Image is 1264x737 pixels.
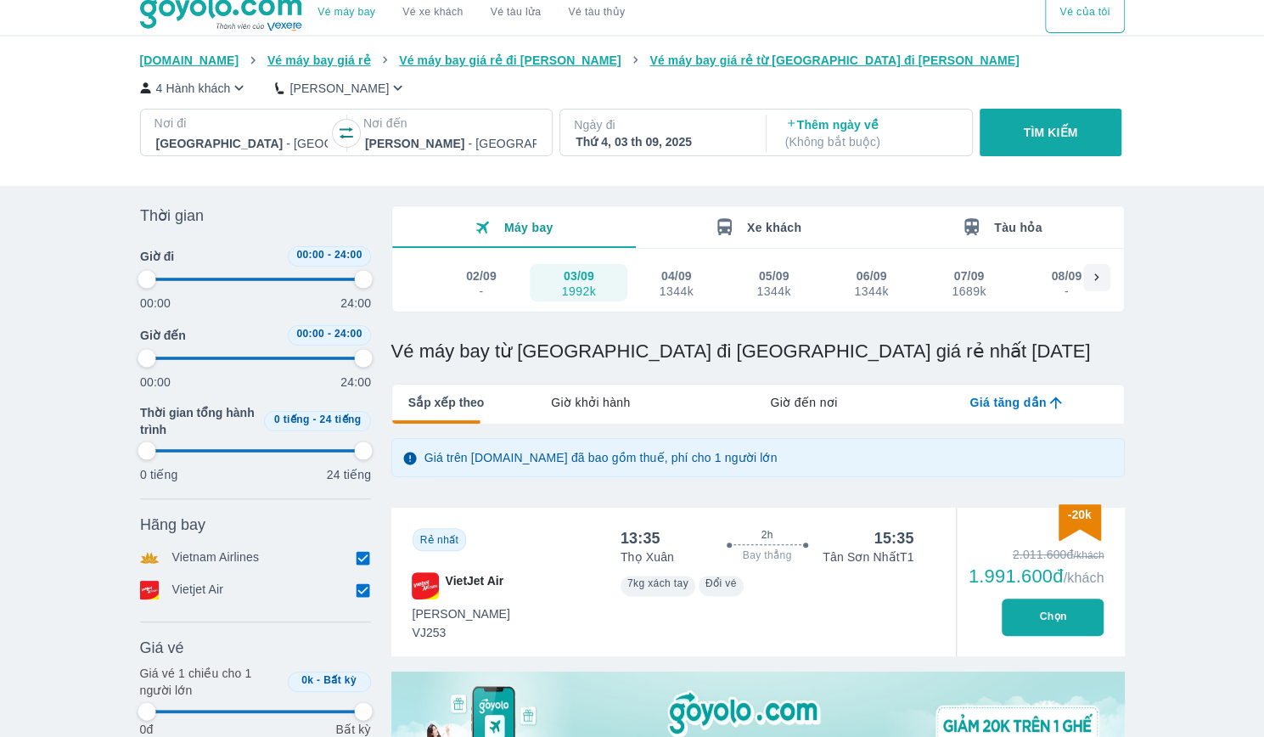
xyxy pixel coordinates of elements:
[172,549,260,567] p: Vietnam Airlines
[340,374,371,391] p: 24:00
[327,328,330,340] span: -
[413,605,510,622] span: [PERSON_NAME]
[289,80,389,97] p: [PERSON_NAME]
[761,528,772,542] span: 2h
[484,385,1123,420] div: lab API tabs example
[467,284,496,298] div: -
[969,546,1104,563] div: 2.011.600đ
[770,394,837,411] span: Giờ đến nơi
[551,394,630,411] span: Giờ khởi hành
[823,549,913,565] p: Tân Sơn Nhất T1
[340,295,371,312] p: 24:00
[317,674,320,686] span: -
[621,528,660,549] div: 13:35
[140,404,257,438] span: Thời gian tổng hành trình
[433,264,1083,301] div: scrollable day and price
[140,53,239,67] span: [DOMAIN_NAME]
[574,116,749,133] p: Ngày đi
[446,572,503,599] span: VietJet Air
[140,327,186,344] span: Giờ đến
[413,624,510,641] span: VJ253
[140,515,205,535] span: Hãng bay
[621,549,674,565] p: Thọ Xuân
[747,221,801,234] span: Xe khách
[785,133,957,150] p: ( Không bắt buộc )
[576,133,747,150] div: Thứ 4, 03 th 09, 2025
[857,267,887,284] div: 06/09
[301,674,313,686] span: 0k
[1002,599,1104,636] button: Chọn
[854,284,888,298] div: 1344k
[140,638,184,658] span: Giá vé
[140,466,177,483] p: 0 tiếng
[1059,504,1101,541] img: discount
[1051,267,1081,284] div: 08/09
[140,665,281,699] p: Giá vé 1 chiều cho 1 người lớn
[874,528,913,549] div: 15:35
[408,394,485,411] span: Sắp xếp theo
[275,79,407,97] button: [PERSON_NAME]
[399,53,621,67] span: Vé máy bay giá rẻ đi [PERSON_NAME]
[317,6,375,19] a: Vé máy bay
[649,53,1020,67] span: Vé máy bay giá rẻ từ [GEOGRAPHIC_DATA] đi [PERSON_NAME]
[661,267,692,284] div: 04/09
[466,267,497,284] div: 02/09
[994,221,1042,234] span: Tàu hỏa
[659,284,693,298] div: 1344k
[564,267,594,284] div: 03/09
[1067,508,1091,521] span: -20k
[627,577,688,589] span: 7kg xách tay
[759,267,789,284] div: 05/09
[140,374,171,391] p: 00:00
[273,414,309,425] span: 0 tiếng
[323,674,357,686] span: Bất kỳ
[424,449,778,466] p: Giá trên [DOMAIN_NAME] đã bao gồm thuế, phí cho 1 người lớn
[334,328,362,340] span: 24:00
[363,115,538,132] p: Nơi đến
[1052,284,1081,298] div: -
[705,577,737,589] span: Đổi vé
[312,414,316,425] span: -
[980,109,1121,156] button: TÌM KIẾM
[756,284,790,298] div: 1344k
[296,249,324,261] span: 00:00
[140,205,204,226] span: Thời gian
[319,414,361,425] span: 24 tiếng
[562,284,596,298] div: 1992k
[140,295,171,312] p: 00:00
[391,340,1125,363] h1: Vé máy bay từ [GEOGRAPHIC_DATA] đi [GEOGRAPHIC_DATA] giá rẻ nhất [DATE]
[969,566,1104,587] div: 1.991.600đ
[1024,124,1078,141] p: TÌM KIẾM
[267,53,371,67] span: Vé máy bay giá rẻ
[156,80,231,97] p: 4 Hành khách
[1063,571,1104,585] span: /khách
[326,466,370,483] p: 24 tiếng
[140,79,249,97] button: 4 Hành khách
[412,572,439,599] img: VJ
[785,116,957,150] p: Thêm ngày về
[952,284,986,298] div: 1689k
[504,221,553,234] span: Máy bay
[969,394,1046,411] span: Giá tăng dần
[954,267,985,284] div: 07/09
[140,52,1125,69] nav: breadcrumb
[296,328,324,340] span: 00:00
[420,534,458,546] span: Rẻ nhất
[334,249,362,261] span: 24:00
[402,6,463,19] a: Vé xe khách
[140,248,174,265] span: Giờ đi
[327,249,330,261] span: -
[154,115,329,132] p: Nơi đi
[172,581,224,599] p: Vietjet Air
